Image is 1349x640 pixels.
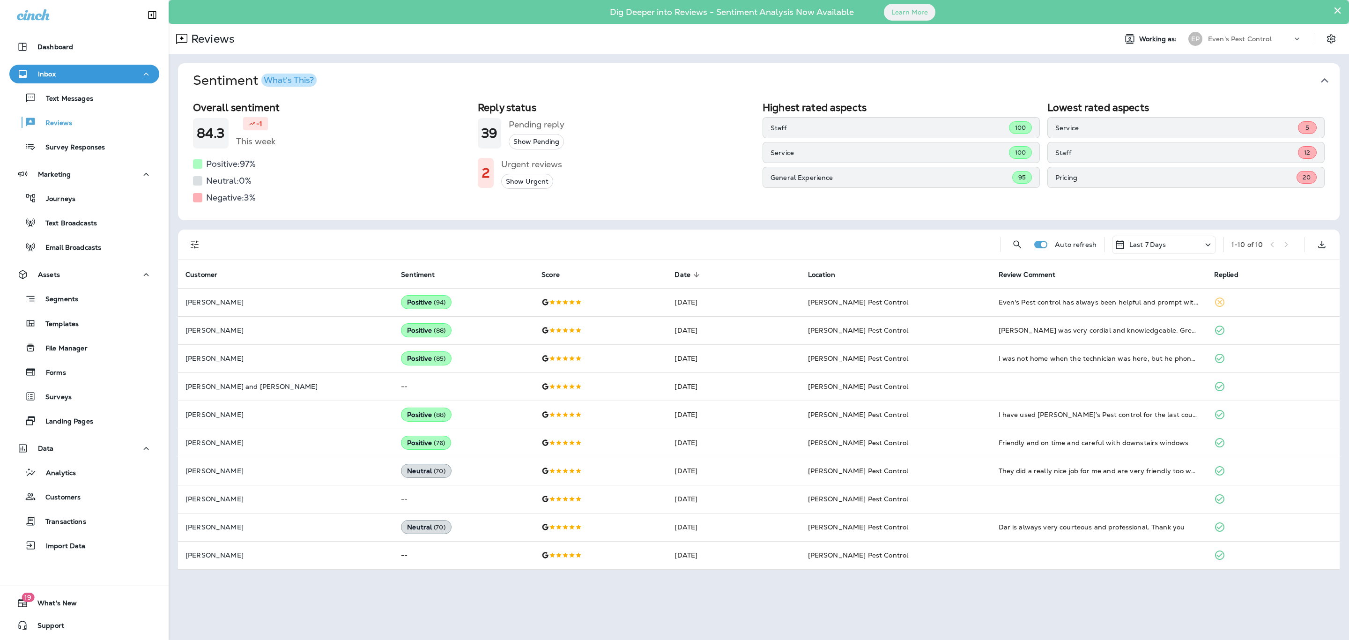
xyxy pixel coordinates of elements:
[9,188,159,208] button: Journeys
[9,362,159,382] button: Forms
[667,541,800,569] td: [DATE]
[197,126,225,141] h1: 84.3
[771,174,1012,181] p: General Experience
[434,411,445,419] span: ( 88 )
[667,401,800,429] td: [DATE]
[28,622,64,633] span: Support
[28,599,77,610] span: What's New
[1015,149,1026,156] span: 100
[9,411,159,431] button: Landing Pages
[501,157,562,172] h5: Urgent reviews
[185,523,386,531] p: [PERSON_NAME]
[187,32,235,46] p: Reviews
[1015,124,1026,132] span: 100
[36,219,97,228] p: Text Broadcasts
[206,190,256,205] h5: Negative: 3 %
[393,541,534,569] td: --
[808,467,909,475] span: [PERSON_NAME] Pest Control
[185,298,386,306] p: [PERSON_NAME]
[185,270,230,279] span: Customer
[667,288,800,316] td: [DATE]
[193,102,470,113] h2: Overall sentiment
[667,372,800,401] td: [DATE]
[37,95,93,104] p: Text Messages
[1333,3,1342,18] button: Close
[9,487,159,506] button: Customers
[1304,149,1310,156] span: 12
[36,244,101,253] p: Email Broadcasts
[206,173,252,188] h5: Neutral: 0 %
[9,137,159,156] button: Survey Responses
[1018,173,1026,181] span: 95
[256,119,262,128] p: -1
[434,523,445,531] span: ( 70 )
[1312,235,1331,254] button: Export as CSV
[667,457,800,485] td: [DATE]
[185,327,386,334] p: [PERSON_NAME]
[1129,241,1166,248] p: Last 7 Days
[9,37,159,56] button: Dashboard
[667,513,800,541] td: [DATE]
[808,439,909,447] span: [PERSON_NAME] Pest Control
[1055,124,1298,132] p: Service
[1139,35,1179,43] span: Working as:
[401,270,447,279] span: Sentiment
[401,520,452,534] div: Neutral
[178,98,1340,220] div: SentimentWhat's This?
[185,355,386,362] p: [PERSON_NAME]
[9,338,159,357] button: File Manager
[1055,149,1298,156] p: Staff
[884,4,935,21] button: Learn More
[185,439,386,447] p: [PERSON_NAME]
[37,542,86,551] p: Import Data
[185,467,386,475] p: [PERSON_NAME]
[401,436,451,450] div: Positive
[808,382,909,391] span: [PERSON_NAME] Pest Control
[999,326,1199,335] div: Elijah was very cordial and knowledgeable. Great service. Would definitely recommend to others.
[193,73,317,89] h1: Sentiment
[1214,271,1238,279] span: Replied
[9,237,159,257] button: Email Broadcasts
[808,270,847,279] span: Location
[501,174,553,189] button: Show Urgent
[9,65,159,83] button: Inbox
[38,171,71,178] p: Marketing
[1231,241,1263,248] div: 1 - 10 of 10
[38,445,54,452] p: Data
[541,270,572,279] span: Score
[9,213,159,232] button: Text Broadcasts
[509,134,564,149] button: Show Pending
[36,295,78,305] p: Segments
[36,393,72,402] p: Surveys
[482,126,497,141] h1: 39
[999,522,1199,532] div: Dar is always very courteous and professional. Thank you
[206,156,256,171] h5: Positive: 97 %
[9,88,159,108] button: Text Messages
[37,43,73,51] p: Dashboard
[185,551,386,559] p: [PERSON_NAME]
[236,134,275,149] h5: This week
[36,344,88,353] p: File Manager
[38,70,56,78] p: Inbox
[999,298,1199,307] div: Even's Pest control has always been helpful and prompt with any services we've needed. Everyone I...
[185,383,386,390] p: [PERSON_NAME] and [PERSON_NAME]
[185,495,386,503] p: [PERSON_NAME]
[9,313,159,333] button: Templates
[22,593,34,602] span: 19
[999,438,1199,447] div: Friendly and on time and careful with downstairs windows
[185,271,217,279] span: Customer
[478,102,755,113] h2: Reply status
[434,355,445,363] span: ( 85 )
[401,271,435,279] span: Sentiment
[1208,35,1272,43] p: Even's Pest Control
[763,102,1040,113] h2: Highest rated aspects
[1047,102,1325,113] h2: Lowest rated aspects
[264,76,314,84] div: What's This?
[667,485,800,513] td: [DATE]
[9,165,159,184] button: Marketing
[37,469,76,478] p: Analytics
[674,271,690,279] span: Date
[808,271,835,279] span: Location
[38,271,60,278] p: Assets
[1305,124,1309,132] span: 5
